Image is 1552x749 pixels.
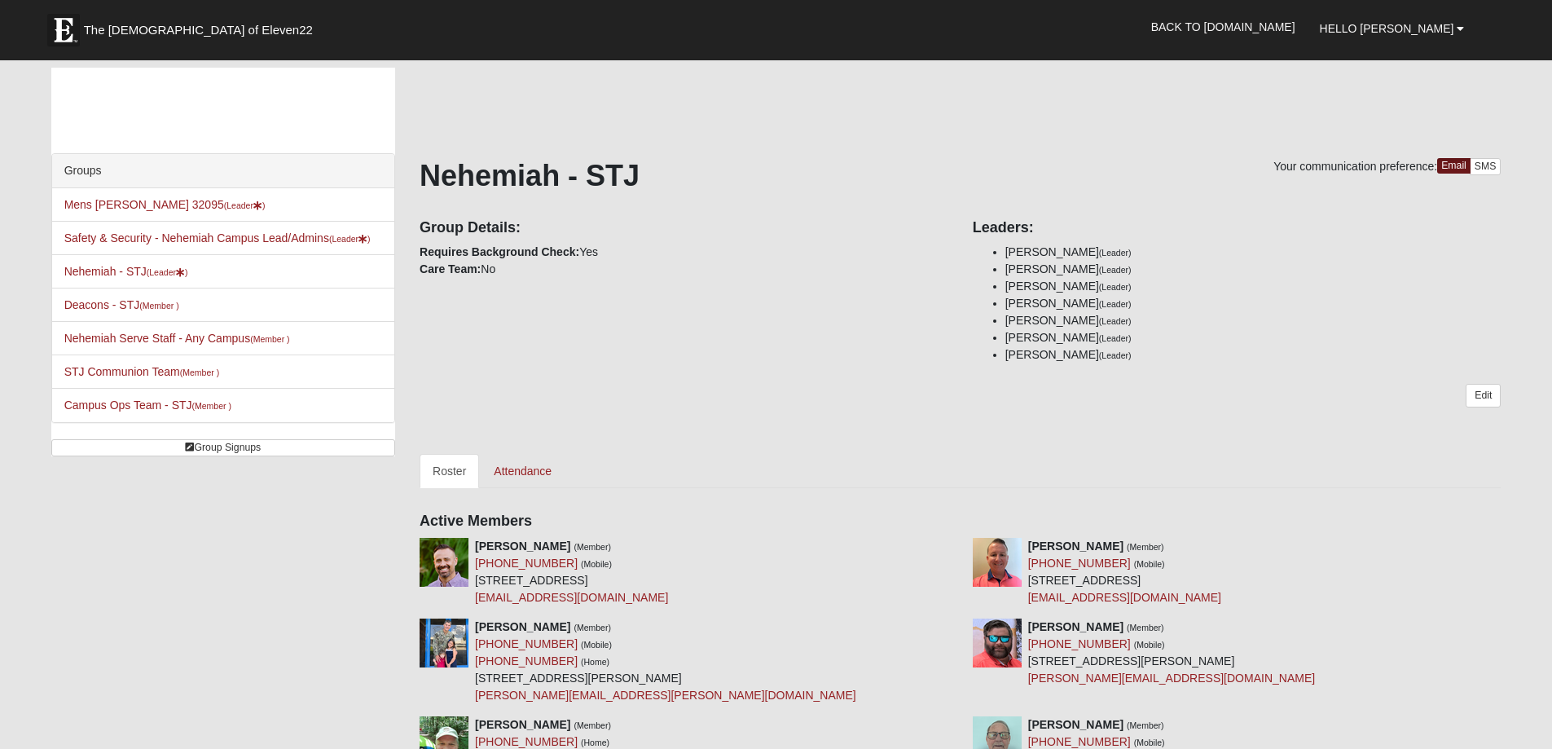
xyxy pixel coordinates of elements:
a: [PHONE_NUMBER] [475,637,578,650]
img: Eleven22 logo [47,14,80,46]
div: [STREET_ADDRESS] [1028,538,1221,606]
a: Deacons - STJ(Member ) [64,298,179,311]
a: Back to [DOMAIN_NAME] [1139,7,1308,47]
div: [STREET_ADDRESS] [475,538,668,606]
small: (Mobile) [1134,559,1165,569]
small: (Leader ) [224,200,266,210]
a: Roster [420,454,479,488]
a: Email [1437,158,1471,174]
a: Hello [PERSON_NAME] [1308,8,1477,49]
a: [EMAIL_ADDRESS][DOMAIN_NAME] [1028,591,1221,604]
a: Nehemiah - STJ(Leader) [64,265,188,278]
a: [PERSON_NAME][EMAIL_ADDRESS][DOMAIN_NAME] [1028,672,1315,685]
a: Mens [PERSON_NAME] 32095(Leader) [64,198,266,211]
small: (Leader) [1099,299,1132,309]
li: [PERSON_NAME] [1005,278,1501,295]
small: (Mobile) [581,640,612,650]
li: [PERSON_NAME] [1005,244,1501,261]
small: (Leader) [1099,248,1132,258]
a: STJ Communion Team(Member ) [64,365,220,378]
small: (Member) [574,542,611,552]
a: SMS [1470,158,1501,175]
span: Hello [PERSON_NAME] [1320,22,1454,35]
small: (Member ) [192,401,231,411]
small: (Member) [1127,623,1164,632]
small: (Member) [1127,542,1164,552]
a: [PHONE_NUMBER] [475,654,578,667]
small: (Member ) [139,301,178,311]
span: The [DEMOGRAPHIC_DATA] of Eleven22 [84,22,313,38]
div: Groups [52,154,394,188]
h4: Leaders: [973,219,1501,237]
span: Your communication preference: [1273,160,1437,173]
strong: Requires Background Check: [420,245,579,258]
strong: [PERSON_NAME] [1028,718,1123,731]
h4: Active Members [420,513,1501,531]
div: [STREET_ADDRESS][PERSON_NAME] [1028,619,1315,687]
small: (Member ) [180,368,219,377]
a: [PHONE_NUMBER] [475,557,578,570]
h4: Group Details: [420,219,948,237]
li: [PERSON_NAME] [1005,261,1501,278]
small: (Leader ) [147,267,188,277]
li: [PERSON_NAME] [1005,346,1501,363]
div: [STREET_ADDRESS][PERSON_NAME] [475,619,856,704]
li: [PERSON_NAME] [1005,312,1501,329]
small: (Leader ) [329,234,371,244]
a: Attendance [481,454,565,488]
strong: [PERSON_NAME] [475,540,570,553]
small: (Member) [574,623,611,632]
strong: [PERSON_NAME] [1028,540,1123,553]
strong: [PERSON_NAME] [1028,620,1123,633]
a: Campus Ops Team - STJ(Member ) [64,399,231,412]
small: (Member ) [250,334,289,344]
li: [PERSON_NAME] [1005,295,1501,312]
small: (Leader) [1099,265,1132,275]
a: Edit [1466,384,1501,408]
li: [PERSON_NAME] [1005,329,1501,346]
a: The [DEMOGRAPHIC_DATA] of Eleven22 [39,6,365,46]
small: (Mobile) [1134,640,1165,650]
a: Nehemiah Serve Staff - Any Campus(Member ) [64,332,290,345]
h1: Nehemiah - STJ [420,158,1501,193]
small: (Leader) [1099,282,1132,292]
a: [EMAIL_ADDRESS][DOMAIN_NAME] [475,591,668,604]
a: [PHONE_NUMBER] [1028,557,1131,570]
strong: [PERSON_NAME] [475,718,570,731]
small: (Home) [581,657,609,667]
small: (Leader) [1099,316,1132,326]
small: (Leader) [1099,333,1132,343]
strong: [PERSON_NAME] [475,620,570,633]
a: Safety & Security - Nehemiah Campus Lead/Admins(Leader) [64,231,371,245]
a: Group Signups [51,439,395,456]
small: (Leader) [1099,350,1132,360]
strong: Care Team: [420,262,481,275]
div: Yes No [407,208,961,278]
a: [PERSON_NAME][EMAIL_ADDRESS][PERSON_NAME][DOMAIN_NAME] [475,689,856,702]
small: (Mobile) [581,559,612,569]
a: [PHONE_NUMBER] [1028,637,1131,650]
